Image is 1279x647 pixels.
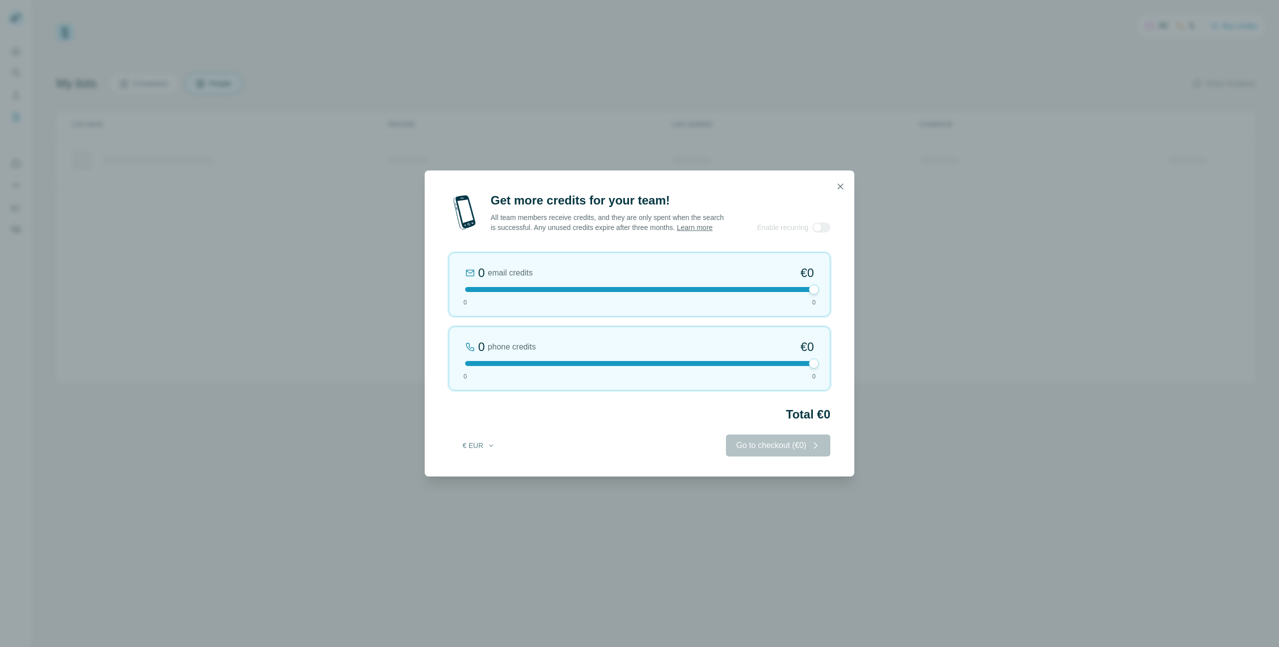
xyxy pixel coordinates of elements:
img: mobile-phone [449,192,481,232]
button: € EUR [456,436,502,454]
span: 0 [464,372,467,381]
span: Enable recurring [757,222,808,232]
span: 0 [812,298,816,307]
span: €0 [800,265,814,281]
span: 0 [812,372,816,381]
span: 0 [464,298,467,307]
h2: Total €0 [449,406,830,422]
a: Learn more [677,223,713,231]
div: 0 [478,339,485,355]
span: €0 [800,339,814,355]
div: 0 [478,265,485,281]
span: email credits [488,267,533,279]
span: phone credits [488,341,536,353]
p: All team members receive credits, and they are only spent when the search is successful. Any unus... [491,212,725,232]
